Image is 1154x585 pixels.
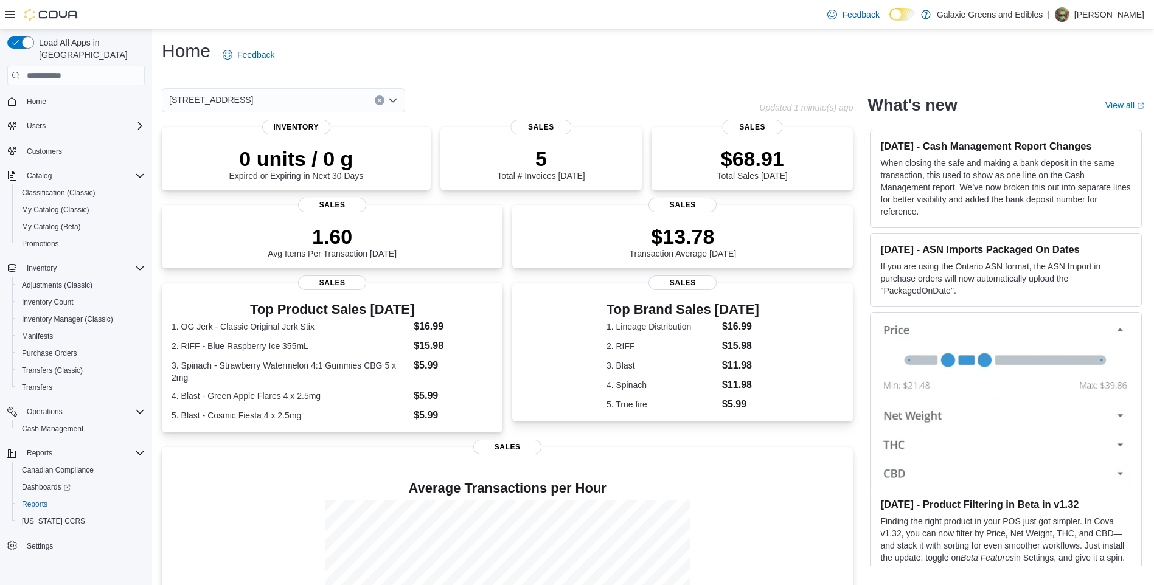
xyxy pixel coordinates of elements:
span: Adjustments (Classic) [17,278,145,292]
dd: $11.98 [722,378,759,392]
span: My Catalog (Beta) [17,220,145,234]
div: Expired or Expiring in Next 30 Days [229,147,363,181]
span: Reports [27,448,52,458]
span: Transfers (Classic) [17,363,145,378]
span: Manifests [17,329,145,344]
p: 1.60 [268,224,397,249]
span: Customers [22,143,145,158]
span: Users [27,121,46,131]
span: Feedback [237,49,274,61]
a: Feedback [822,2,884,27]
span: Washington CCRS [17,514,145,528]
a: My Catalog (Beta) [17,220,86,234]
dd: $16.99 [722,319,759,334]
span: Feedback [842,9,879,21]
button: Inventory Count [12,294,150,311]
span: Canadian Compliance [17,463,145,477]
button: Users [2,117,150,134]
span: Users [22,119,145,133]
dt: 1. Lineage Distribution [607,320,717,333]
div: Total # Invoices [DATE] [497,147,585,181]
a: Transfers [17,380,57,395]
p: Galaxie Greens and Edibles [937,7,1043,22]
dt: 3. Spinach - Strawberry Watermelon 4:1 Gummies CBG 5 x 2mg [172,359,409,384]
dt: 4. Blast - Green Apple Flares 4 x 2.5mg [172,390,409,402]
dt: 3. Blast [607,359,717,372]
img: Cova [24,9,79,21]
div: Total Sales [DATE] [717,147,788,181]
dt: 2. RIFF - Blue Raspberry Ice 355mL [172,340,409,352]
p: Finding the right product in your POS just got simpler. In Cova v1.32, you can now filter by Pric... [880,515,1131,576]
div: Transaction Average [DATE] [630,224,737,258]
span: Home [27,97,46,106]
span: Sales [298,275,366,290]
button: Home [2,92,150,110]
dd: $11.98 [722,358,759,373]
button: Reports [22,446,57,460]
a: Adjustments (Classic) [17,278,97,292]
button: Inventory [2,260,150,277]
h3: [DATE] - ASN Imports Packaged On Dates [880,243,1131,255]
span: Transfers (Classic) [22,365,83,375]
a: View allExternal link [1105,100,1144,110]
button: [US_STATE] CCRS [12,513,150,530]
a: Cash Management [17,421,88,436]
a: Transfers (Classic) [17,363,88,378]
button: Promotions [12,235,150,252]
button: Customers [2,142,150,159]
svg: External link [1137,102,1144,109]
p: If you are using the Ontario ASN format, the ASN Import in purchase orders will now automatically... [880,260,1131,297]
button: Purchase Orders [12,345,150,362]
div: Terri Ganczar [1055,7,1069,22]
span: Catalog [27,171,52,181]
p: When closing the safe and making a bank deposit in the same transaction, this used to show as one... [880,157,1131,218]
dt: 1. OG Jerk - Classic Original Jerk Stix [172,320,409,333]
a: Promotions [17,237,64,251]
button: Cash Management [12,420,150,437]
button: Canadian Compliance [12,462,150,479]
span: Settings [22,538,145,553]
div: Avg Items Per Transaction [DATE] [268,224,397,258]
button: Open list of options [388,95,398,105]
span: Home [22,94,145,109]
dt: 2. RIFF [607,340,717,352]
a: [US_STATE] CCRS [17,514,90,528]
dd: $5.99 [414,408,493,423]
span: Inventory [27,263,57,273]
span: My Catalog (Beta) [22,222,81,232]
span: Cash Management [22,424,83,434]
span: Inventory [22,261,145,275]
dd: $5.99 [722,397,759,412]
input: Dark Mode [889,8,915,21]
span: Operations [22,404,145,419]
span: Catalog [22,168,145,183]
span: Sales [648,198,717,212]
span: My Catalog (Classic) [22,205,89,215]
span: Sales [648,275,717,290]
span: Reports [22,499,47,509]
span: Classification (Classic) [22,188,96,198]
span: Dashboards [22,482,71,492]
a: My Catalog (Classic) [17,202,94,217]
span: Canadian Compliance [22,465,94,475]
span: Promotions [17,237,145,251]
span: Dashboards [17,480,145,494]
span: Manifests [22,331,53,341]
span: Sales [473,440,541,454]
dd: $15.98 [414,339,493,353]
h3: [DATE] - Cash Management Report Changes [880,140,1131,152]
a: Dashboards [17,480,75,494]
span: Operations [27,407,63,417]
dd: $5.99 [414,389,493,403]
a: Dashboards [12,479,150,496]
span: Cash Management [17,421,145,436]
span: Reports [22,446,145,460]
a: Classification (Classic) [17,185,100,200]
button: My Catalog (Beta) [12,218,150,235]
p: 0 units / 0 g [229,147,363,171]
span: Customers [27,147,62,156]
button: Operations [22,404,68,419]
a: Customers [22,144,67,159]
button: Adjustments (Classic) [12,277,150,294]
span: Sales [511,120,571,134]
